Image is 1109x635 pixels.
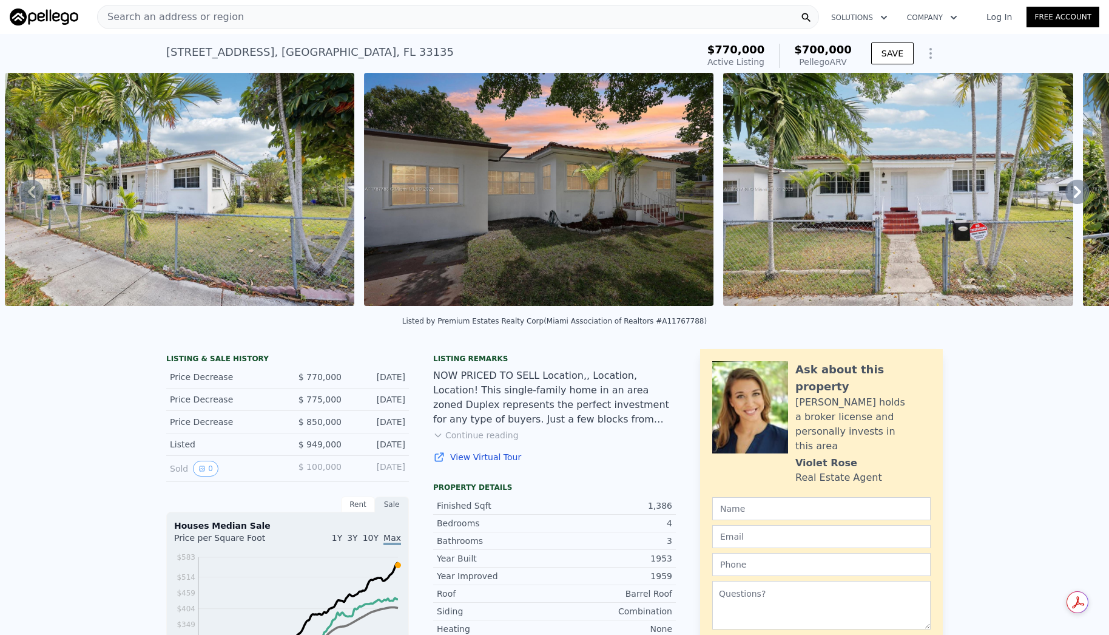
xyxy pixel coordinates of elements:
[177,553,195,562] tspan: $583
[437,588,554,600] div: Roof
[193,461,218,477] button: View historical data
[437,623,554,635] div: Heating
[433,451,676,463] a: View Virtual Tour
[166,44,454,61] div: [STREET_ADDRESS] , [GEOGRAPHIC_DATA] , FL 33135
[554,517,672,529] div: 4
[554,623,672,635] div: None
[177,620,195,629] tspan: $349
[10,8,78,25] img: Pellego
[554,605,672,617] div: Combination
[794,56,852,68] div: Pellego ARV
[170,393,278,406] div: Price Decrease
[437,535,554,547] div: Bathrooms
[177,589,195,597] tspan: $459
[433,429,519,441] button: Continue reading
[794,43,852,56] span: $700,000
[174,520,401,532] div: Houses Median Sale
[433,354,676,364] div: Listing remarks
[554,552,672,565] div: 1953
[351,438,405,450] div: [DATE]
[347,533,357,543] span: 3Y
[433,368,676,427] div: NOW PRICED TO SELL Location,, Location, Location! This single-family home in an area zoned Duplex...
[795,456,857,470] div: Violet Rose
[177,573,195,582] tspan: $514
[972,11,1026,23] a: Log In
[341,497,375,512] div: Rent
[433,483,676,492] div: Property details
[723,73,1073,306] img: Sale: 156791392 Parcel: 29805365
[554,535,672,547] div: 3
[554,588,672,600] div: Barrel Roof
[98,10,244,24] span: Search an address or region
[437,500,554,512] div: Finished Sqft
[554,570,672,582] div: 1959
[298,462,342,472] span: $ 100,000
[170,371,278,383] div: Price Decrease
[707,43,765,56] span: $770,000
[437,605,554,617] div: Siding
[383,533,401,545] span: Max
[364,73,713,306] img: Sale: 156791392 Parcel: 29805365
[298,417,342,427] span: $ 850,000
[795,395,931,453] div: [PERSON_NAME] holds a broker license and personally invests in this area
[795,470,882,485] div: Real Estate Agent
[166,354,409,366] div: LISTING & SALE HISTORY
[351,416,405,428] div: [DATE]
[554,500,672,512] div: 1,386
[375,497,409,512] div: Sale
[402,317,707,325] div: Listed by Premium Estates Realty Corp (Miami Association of Realtors #A11767788)
[332,533,342,543] span: 1Y
[170,438,278,450] div: Listed
[897,7,967,29] button: Company
[1026,7,1099,27] a: Free Account
[919,41,943,66] button: Show Options
[795,361,931,395] div: Ask about this property
[712,553,931,576] input: Phone
[712,525,931,548] input: Email
[437,517,554,529] div: Bedrooms
[298,440,342,449] span: $ 949,000
[437,552,554,565] div: Year Built
[170,461,278,477] div: Sold
[170,416,278,428] div: Price Decrease
[707,57,764,67] span: Active Listing
[298,372,342,382] span: $ 770,000
[351,393,405,406] div: [DATE]
[712,497,931,520] input: Name
[871,42,914,64] button: SAVE
[5,73,354,306] img: Sale: 156791392 Parcel: 29805365
[437,570,554,582] div: Year Improved
[298,395,342,404] span: $ 775,000
[174,532,288,551] div: Price per Square Foot
[351,461,405,477] div: [DATE]
[821,7,897,29] button: Solutions
[351,371,405,383] div: [DATE]
[177,605,195,613] tspan: $404
[363,533,379,543] span: 10Y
